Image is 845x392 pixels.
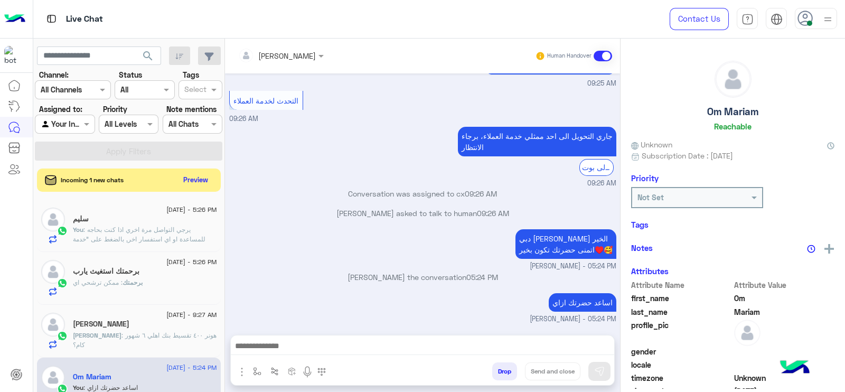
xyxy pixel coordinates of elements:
button: Drop [492,362,517,380]
span: timezone [631,372,732,384]
p: Live Chat [66,12,103,26]
span: first_name [631,293,732,304]
div: الرجوع الى بوت [579,159,614,175]
img: defaultAdmin.png [41,366,65,389]
label: Assigned to: [39,104,82,115]
h6: Reachable [714,122,752,131]
span: You [73,226,83,234]
h5: سليم [73,214,89,223]
label: Priority [103,104,127,115]
img: defaultAdmin.png [734,320,760,346]
span: 09:26 AM [465,189,497,198]
img: profile [821,13,834,26]
button: select flow [249,362,266,380]
label: Tags [183,69,199,80]
img: 1403182699927242 [4,46,23,65]
span: 09:25 AM [587,79,616,89]
img: send attachment [236,366,248,378]
p: Conversation was assigned to cx [229,188,616,199]
img: WhatsApp [57,278,68,288]
button: Apply Filters [35,142,222,161]
span: هونر ٤٠٠ تقسيط بنك اهلي ٦ شهور كام؟ [73,331,217,349]
span: 09:26 AM [587,179,616,189]
img: defaultAdmin.png [41,260,65,284]
span: search [142,50,154,62]
h6: Priority [631,173,659,183]
img: hulul-logo.png [776,350,813,387]
span: Attribute Name [631,279,732,291]
button: Send and close [525,362,580,380]
button: search [135,46,161,69]
a: Contact Us [670,8,729,30]
img: defaultAdmin.png [715,61,751,97]
img: Trigger scenario [270,367,279,376]
p: [PERSON_NAME] the conversation [229,272,616,283]
span: ممكن ترشحي اي [73,278,123,286]
span: Attribute Value [734,279,835,291]
img: WhatsApp [57,331,68,341]
span: [DATE] - 5:26 PM [166,257,217,267]
a: tab [737,8,758,30]
h6: Tags [631,220,834,229]
img: add [824,244,834,254]
img: tab [45,12,58,25]
span: برحمتك [123,278,143,286]
h6: Notes [631,243,653,253]
span: null [734,359,835,370]
p: [PERSON_NAME] asked to talk to human [229,208,616,219]
h5: Ibrahim Matar [73,320,129,329]
span: 05:24 PM [466,273,498,282]
p: 19/8/2025, 5:24 PM [549,293,616,312]
span: [PERSON_NAME] - 05:24 PM [530,314,616,324]
img: tab [771,13,783,25]
span: يرجي التواصل مرة اخري اذا كنت بحاجه للمساعدة او اي استفسار اخر, بالضغط على "خدمة العملاء"مره اخرى... [73,226,217,319]
span: التحدث لخدمة العملاء [233,96,298,105]
h6: Attributes [631,266,669,276]
span: Unknown [734,372,835,384]
button: Trigger scenario [266,362,284,380]
span: null [734,346,835,357]
span: 09:26 AM [229,115,258,123]
img: select flow [253,367,261,376]
span: gender [631,346,732,357]
span: Om [734,293,835,304]
h5: Om Mariam [73,372,111,381]
label: Status [119,69,142,80]
img: create order [288,367,296,376]
img: make a call [317,368,326,376]
p: 19/8/2025, 9:26 AM [458,127,616,156]
span: 09:26 AM [477,209,509,218]
span: locale [631,359,732,370]
img: Logo [4,8,25,30]
img: send voice note [301,366,314,378]
button: create order [284,362,301,380]
span: Mariam [734,306,835,318]
span: [DATE] - 9:27 AM [166,310,217,320]
span: [DATE] - 5:26 PM [166,205,217,214]
span: [DATE] - 5:24 PM [166,363,217,372]
div: Select [183,83,206,97]
img: WhatsApp [57,226,68,236]
span: [PERSON_NAME] [73,331,121,339]
label: Channel: [39,69,69,80]
span: Unknown [631,139,672,150]
span: You [73,384,83,391]
img: tab [741,13,754,25]
h5: Om Mariam [707,106,758,118]
h5: برحمتك استغيث يارب [73,267,139,276]
span: [PERSON_NAME] - 05:24 PM [530,262,616,272]
span: profile_pic [631,320,732,344]
img: send message [594,366,605,377]
img: notes [807,245,815,253]
img: defaultAdmin.png [41,208,65,231]
label: Note mentions [166,104,217,115]
span: Subscription Date : [DATE] [642,150,733,161]
button: Preview [179,172,213,188]
p: 19/8/2025, 5:24 PM [515,229,616,259]
span: last_name [631,306,732,318]
span: اساعد حضرتك ازاي [83,384,138,391]
img: defaultAdmin.png [41,313,65,337]
small: Human Handover [547,52,591,60]
span: Incoming 1 new chats [61,175,124,185]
